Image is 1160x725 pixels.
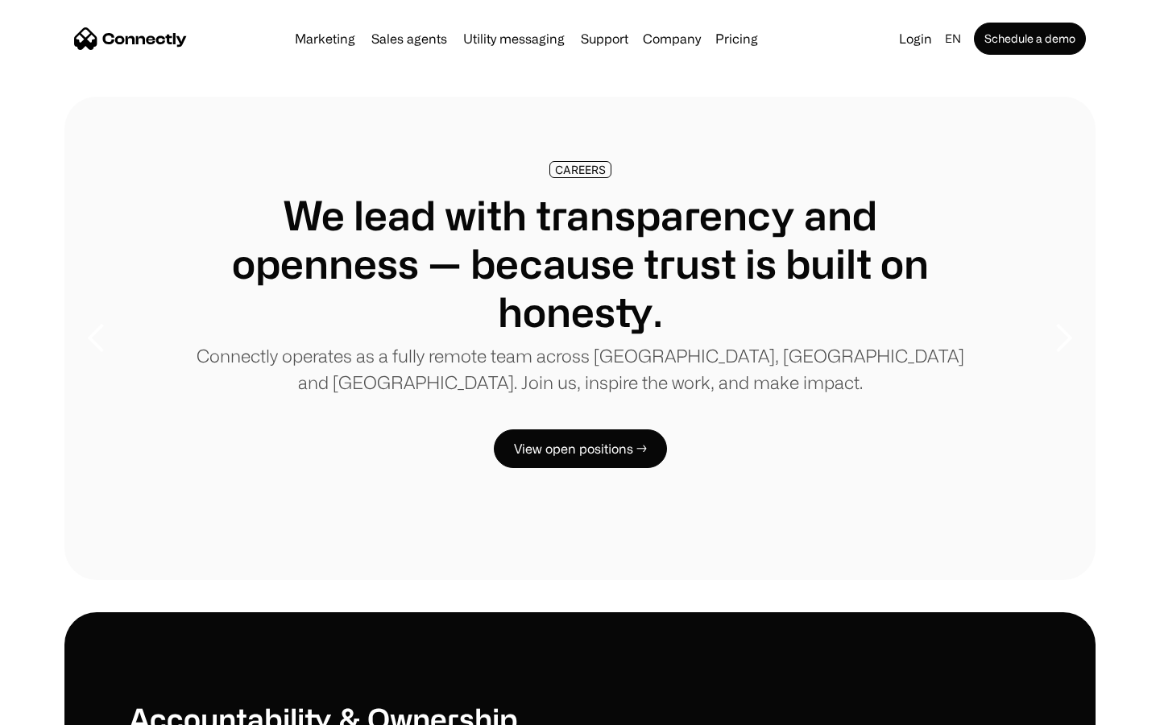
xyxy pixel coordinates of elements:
div: en [945,27,961,50]
h1: We lead with transparency and openness — because trust is built on honesty. [193,191,967,336]
a: Marketing [288,32,362,45]
a: Pricing [709,32,764,45]
ul: Language list [32,697,97,719]
a: Support [574,32,635,45]
a: Login [893,27,938,50]
aside: Language selected: English [16,695,97,719]
a: View open positions → [494,429,667,468]
div: Company [643,27,701,50]
p: Connectly operates as a fully remote team across [GEOGRAPHIC_DATA], [GEOGRAPHIC_DATA] and [GEOGRA... [193,342,967,396]
div: CAREERS [555,164,606,176]
a: Sales agents [365,32,454,45]
a: Utility messaging [457,32,571,45]
a: Schedule a demo [974,23,1086,55]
